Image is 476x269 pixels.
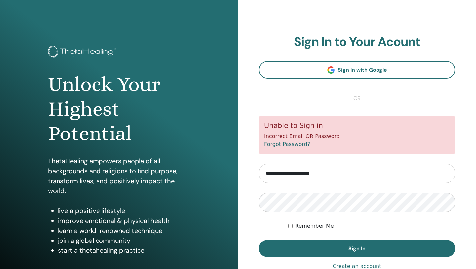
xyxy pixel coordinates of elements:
span: Sign In with Google [338,66,387,73]
h1: Unlock Your Highest Potential [48,72,190,146]
span: Sign In [348,245,366,252]
li: improve emotional & physical health [58,216,190,226]
li: start a thetahealing practice [58,245,190,255]
span: or [350,94,364,102]
div: Incorrect Email OR Password [259,116,455,154]
h5: Unable to Sign in [264,122,450,130]
li: learn a world-renowned technique [58,226,190,236]
li: join a global community [58,236,190,245]
h2: Sign In to Your Acount [259,34,455,50]
a: Sign In with Google [259,61,455,79]
div: Keep me authenticated indefinitely or until I manually logout [288,222,455,230]
label: Remember Me [295,222,334,230]
p: ThetaHealing empowers people of all backgrounds and religions to find purpose, transform lives, a... [48,156,190,196]
li: live a positive lifestyle [58,206,190,216]
a: Forgot Password? [264,141,310,147]
button: Sign In [259,240,455,257]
